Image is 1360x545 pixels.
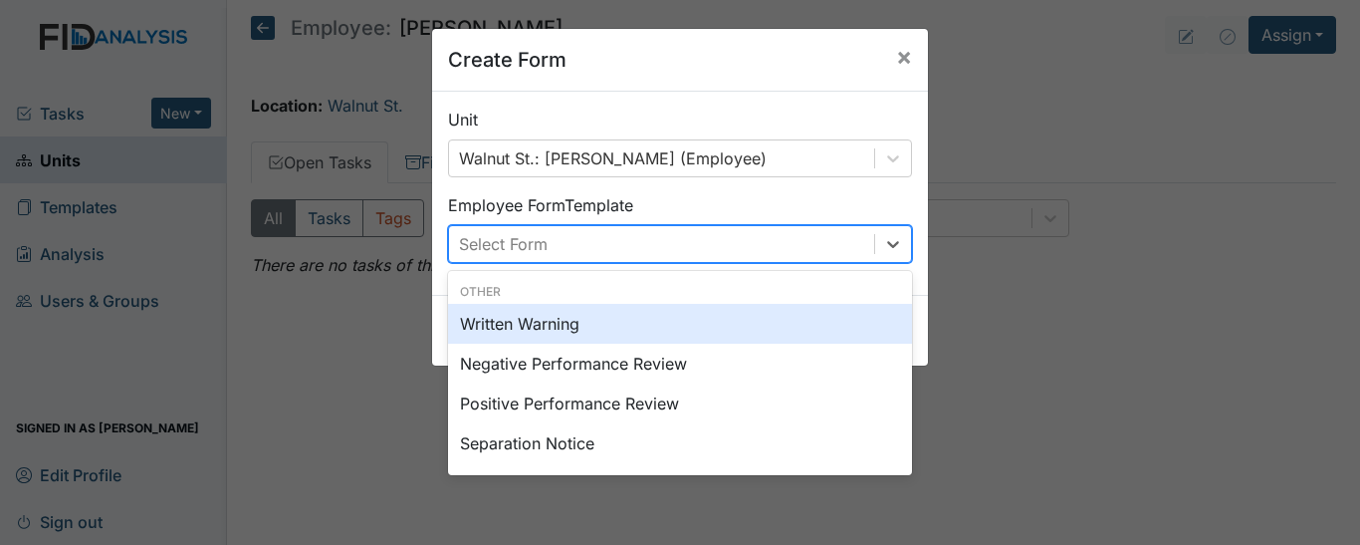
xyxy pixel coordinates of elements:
[880,29,928,85] button: Close
[448,283,912,301] div: Other
[448,193,633,217] label: Employee Form Template
[448,423,912,463] div: Separation Notice
[448,45,567,75] h5: Create Form
[448,384,912,423] div: Positive Performance Review
[448,304,912,344] div: Written Warning
[448,108,478,132] label: Unit
[459,146,767,170] div: Walnut St.: [PERSON_NAME] (Employee)
[448,344,912,384] div: Negative Performance Review
[459,232,548,256] div: Select Form
[896,42,912,71] span: ×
